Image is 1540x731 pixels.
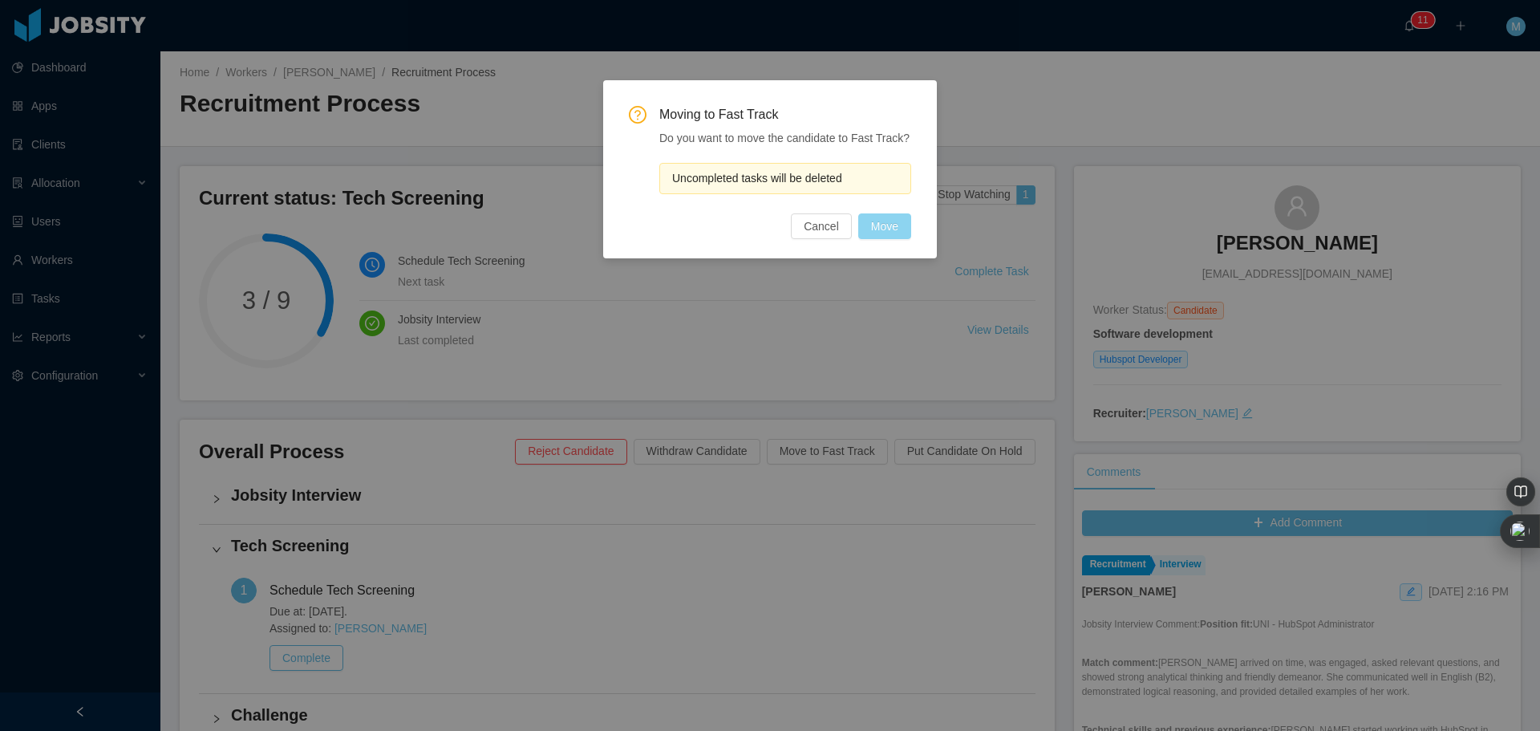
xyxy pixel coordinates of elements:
[659,132,910,144] text: Do you want to move the candidate to Fast Track?
[629,106,646,124] i: icon: question-circle
[858,213,911,239] button: Move
[672,172,842,185] span: Uncompleted tasks will be deleted
[659,106,911,124] span: Moving to Fast Track
[791,213,852,239] button: Cancel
